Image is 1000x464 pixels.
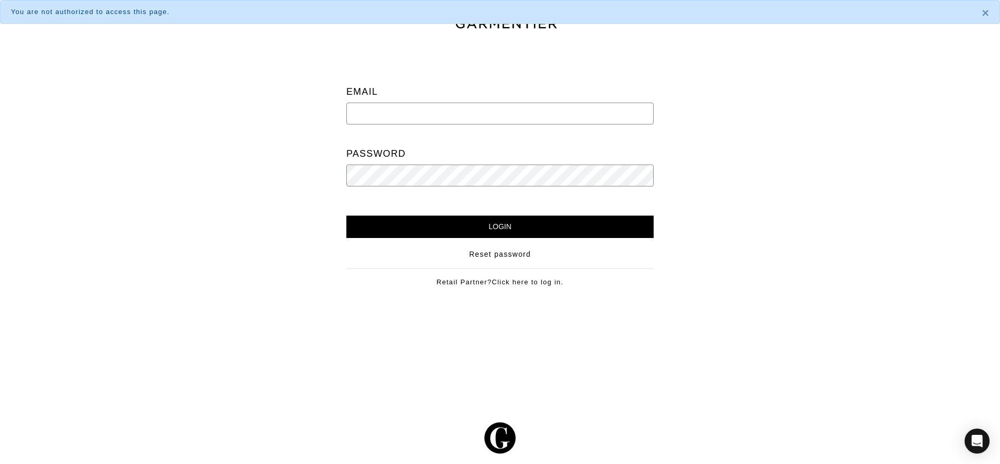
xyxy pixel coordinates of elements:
div: You are not authorized to access this page. [11,7,966,17]
input: Login [346,216,654,238]
div: Retail Partner? [346,268,654,287]
a: Reset password [469,249,531,260]
label: Password [346,143,406,165]
a: Click here to log in. [492,278,564,286]
label: Email [346,81,378,103]
span: × [982,6,989,20]
div: Open Intercom Messenger [965,429,990,454]
img: g-602364139e5867ba59c769ce4266a9601a3871a1516a6a4c3533f4bc45e69684.svg [484,422,516,454]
